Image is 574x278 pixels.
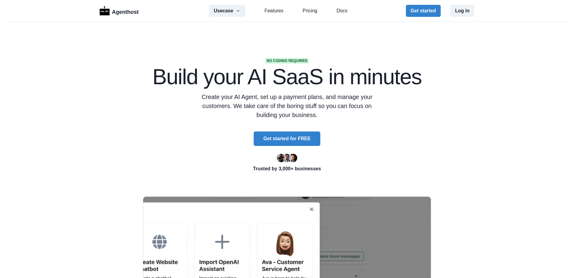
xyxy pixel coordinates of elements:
button: Get started [406,5,441,17]
a: Pricing [303,7,317,14]
a: Docs [337,7,347,14]
p: Trusted by 3,000+ businesses [143,165,431,172]
img: Segun Adebayo [283,154,291,162]
img: Kent Dodds [289,154,297,162]
button: Get started for FREE [254,131,320,146]
p: Create your AI Agent, set up a payment plans, and manage your customers. We take care of the bori... [201,92,373,119]
a: Features [264,7,283,14]
h1: Build your AI SaaS in minutes [143,66,431,88]
button: Log in [450,5,474,17]
img: Logo [100,6,110,15]
button: Usecase [209,5,245,17]
a: LogoAgenthost [100,6,139,16]
p: Agenthost [112,6,139,16]
img: Ryan Florence [277,154,285,162]
span: No coding required [265,58,309,63]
